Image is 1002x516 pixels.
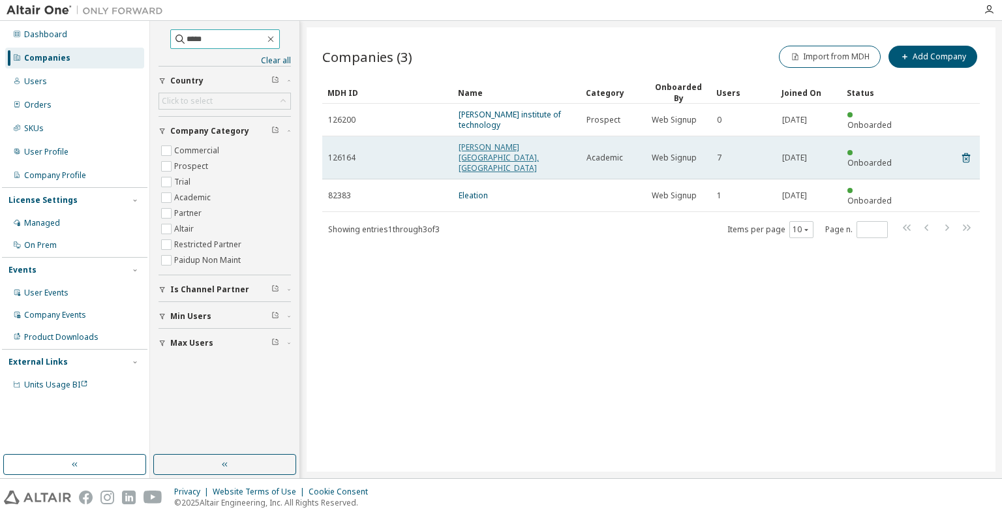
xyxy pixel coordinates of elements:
[328,153,356,163] span: 126164
[652,190,697,201] span: Web Signup
[586,115,620,125] span: Prospect
[174,221,196,237] label: Altair
[271,76,279,86] span: Clear filter
[793,224,810,235] button: 10
[782,153,807,163] span: [DATE]
[717,115,721,125] span: 0
[271,338,279,348] span: Clear filter
[24,29,67,40] div: Dashboard
[24,379,88,390] span: Units Usage BI
[271,126,279,136] span: Clear filter
[24,170,86,181] div: Company Profile
[24,147,68,157] div: User Profile
[4,491,71,504] img: altair_logo.svg
[170,338,213,348] span: Max Users
[459,142,539,174] a: [PERSON_NAME][GEOGRAPHIC_DATA], [GEOGRAPHIC_DATA]
[328,224,440,235] span: Showing entries 1 through 3 of 3
[782,190,807,201] span: [DATE]
[174,159,211,174] label: Prospect
[717,190,721,201] span: 1
[174,174,193,190] label: Trial
[271,311,279,322] span: Clear filter
[459,190,488,201] a: Eleation
[159,55,291,66] a: Clear all
[170,76,204,86] span: Country
[79,491,93,504] img: facebook.svg
[8,265,37,275] div: Events
[174,487,213,497] div: Privacy
[159,275,291,304] button: Is Channel Partner
[122,491,136,504] img: linkedin.svg
[328,190,351,201] span: 82383
[24,310,86,320] div: Company Events
[782,115,807,125] span: [DATE]
[213,487,309,497] div: Website Terms of Use
[7,4,170,17] img: Altair One
[174,252,243,268] label: Paidup Non Maint
[174,143,222,159] label: Commercial
[162,96,213,106] div: Click to select
[8,195,78,205] div: License Settings
[100,491,114,504] img: instagram.svg
[174,497,376,508] p: © 2025 Altair Engineering, Inc. All Rights Reserved.
[159,117,291,145] button: Company Category
[717,153,721,163] span: 7
[24,288,68,298] div: User Events
[174,190,213,205] label: Academic
[652,115,697,125] span: Web Signup
[309,487,376,497] div: Cookie Consent
[847,157,892,168] span: Onboarded
[170,284,249,295] span: Is Channel Partner
[782,82,836,103] div: Joined On
[24,240,57,250] div: On Prem
[174,205,204,221] label: Partner
[459,109,561,130] a: [PERSON_NAME] institute of technology
[24,332,99,342] div: Product Downloads
[24,53,70,63] div: Companies
[159,93,290,109] div: Click to select
[8,357,68,367] div: External Links
[170,126,249,136] span: Company Category
[159,67,291,95] button: Country
[888,46,977,68] button: Add Company
[586,82,641,103] div: Category
[327,82,448,103] div: MDH ID
[24,123,44,134] div: SKUs
[727,221,813,238] span: Items per page
[458,82,575,103] div: Name
[144,491,162,504] img: youtube.svg
[652,153,697,163] span: Web Signup
[170,311,211,322] span: Min Users
[271,284,279,295] span: Clear filter
[847,195,892,206] span: Onboarded
[322,48,412,66] span: Companies (3)
[24,100,52,110] div: Orders
[716,82,771,103] div: Users
[159,302,291,331] button: Min Users
[159,329,291,357] button: Max Users
[24,218,60,228] div: Managed
[779,46,881,68] button: Import from MDH
[328,115,356,125] span: 126200
[825,221,888,238] span: Page n.
[847,119,892,130] span: Onboarded
[174,237,244,252] label: Restricted Partner
[847,82,902,103] div: Status
[24,76,47,87] div: Users
[651,82,706,104] div: Onboarded By
[586,153,623,163] span: Academic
